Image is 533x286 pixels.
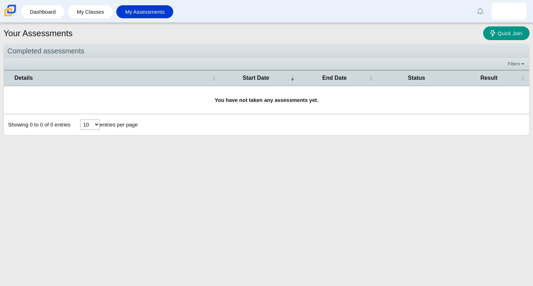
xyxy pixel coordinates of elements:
[521,71,525,85] span: Result : Activate to sort
[503,6,515,17] img: taliyah.darby.UkroTg
[14,75,33,81] span: Details
[4,27,73,39] h1: Your Assessments
[4,44,529,58] div: Completed assessments
[369,71,373,85] span: End Date : Activate to sort
[243,75,269,81] span: Start Date
[3,13,18,19] a: Carmen School of Science & Technology
[483,26,529,40] a: Quick Join
[498,30,522,36] span: Quick Join
[322,75,346,81] span: End Date
[100,122,138,128] label: entries per page
[71,5,109,18] a: My Classes
[212,71,216,85] span: Details : Activate to sort
[4,114,71,135] div: Showing 0 to 0 of 0 entries
[480,75,498,81] span: Result
[120,5,170,18] a: My Assessments
[3,3,18,18] img: Carmen School of Science & Technology
[506,60,527,67] a: Filters
[25,5,61,18] a: Dashboard
[215,97,318,103] b: You have not taken any assessments yet.
[492,3,527,20] a: taliyah.darby.UkroTg
[473,4,488,19] a: Alerts
[408,75,425,81] span: Status
[290,71,294,85] span: Start Date : Activate to remove sorting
